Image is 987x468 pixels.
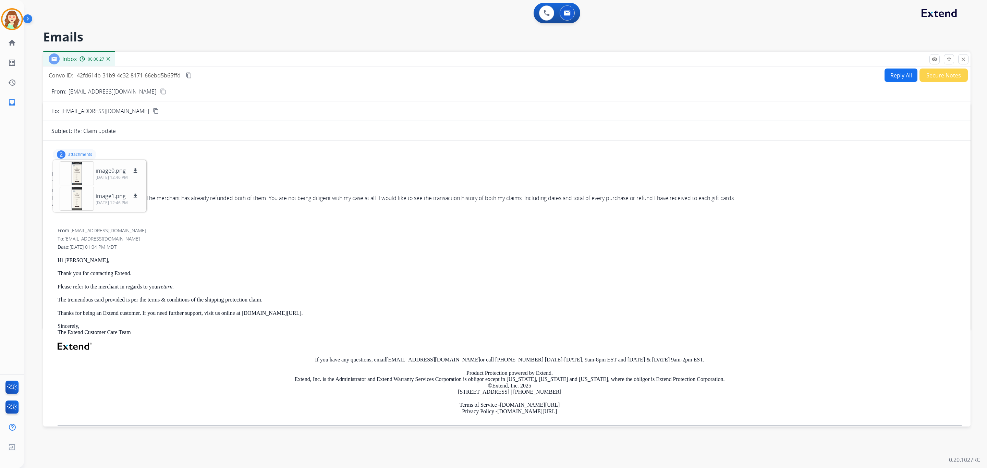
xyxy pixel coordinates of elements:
a: [DOMAIN_NAME][URL] [497,408,557,414]
button: Reply All [885,69,917,82]
span: 00:00:27 [88,57,104,62]
p: image1.png [96,192,126,200]
span: [EMAIL_ADDRESS][DOMAIN_NAME] [61,107,149,115]
span: [EMAIL_ADDRESS][DOMAIN_NAME] [71,227,146,234]
p: Product Protection powered by Extend. Extend, Inc. is the Administrator and Extend Warranty Servi... [58,370,962,395]
div: Sent from my iPhone [52,202,962,210]
p: Terms of Service - Privacy Policy - [58,402,962,415]
div: Date: [52,187,962,194]
p: The tremendous card provided is per the terms & conditions of the shipping protection claim. [58,297,962,303]
p: Please refer to the merchant in regards to your [58,284,962,290]
span: 42fd614b-31b9-4c32-8171-66ebd5b65ffd [77,72,181,79]
p: Hi [PERSON_NAME], [58,257,962,263]
p: [EMAIL_ADDRESS][DOMAIN_NAME] [69,87,156,96]
img: avatar [2,10,22,29]
span: Inbox [62,55,77,63]
mat-icon: home [8,39,16,47]
span: I have 2 claims because it was 2 items. The merchant has already refunded both of them. You are n... [52,194,962,219]
p: attachments [68,152,92,157]
div: To: [58,235,962,242]
img: Extend Logo [58,343,92,350]
div: Date: [58,244,962,250]
p: Subject: [51,127,72,135]
p: If you have any questions, email or call [PHONE_NUMBER] [DATE]-[DATE], 9am-8pm EST and [DATE] & [... [58,357,962,363]
p: Convo ID: [49,71,73,79]
div: To: [52,179,962,186]
mat-icon: content_copy [160,88,166,95]
mat-icon: content_copy [186,72,192,78]
div: 2 [57,150,65,159]
div: From: [58,227,962,234]
div: From: [52,171,962,177]
p: Sincerely, The Extend Customer Care Team [58,323,962,336]
p: Re: Claim update [74,127,116,135]
mat-icon: history [8,78,16,87]
p: To: [51,107,59,115]
span: [DATE] 01:04 PM MDT [70,244,117,250]
p: From: [51,87,66,96]
mat-icon: fullscreen_exit [946,56,952,62]
p: [DATE] 12:46 PM [96,175,139,180]
strong: return. [159,284,174,290]
p: image0.png [96,167,126,175]
mat-icon: list_alt [8,59,16,67]
h2: Emails [43,30,971,44]
button: Secure Notes [919,69,968,82]
mat-icon: close [960,56,966,62]
a: [DOMAIN_NAME][URL] [500,402,560,408]
mat-icon: download [132,168,138,174]
p: [DATE] 12:46 PM [96,200,139,206]
span: [EMAIL_ADDRESS][DOMAIN_NAME] [64,235,140,242]
p: Thanks for being an Extend customer. If you need further support, visit us online at [DOMAIN_NAME... [58,310,962,316]
mat-icon: download [132,193,138,199]
p: 0.20.1027RC [949,456,980,464]
mat-icon: content_copy [153,108,159,114]
mat-icon: remove_red_eye [931,56,938,62]
a: [EMAIL_ADDRESS][DOMAIN_NAME] [386,357,480,362]
p: Thank you for contacting Extend. [58,270,962,276]
mat-icon: inbox [8,98,16,107]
